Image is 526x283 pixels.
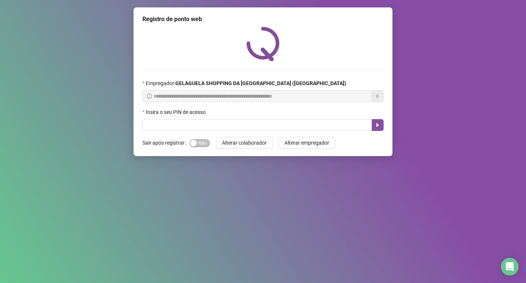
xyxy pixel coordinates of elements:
[501,258,519,276] div: Open Intercom Messenger
[222,139,267,147] span: Alterar colaborador
[142,15,384,24] div: Registro de ponto web
[375,122,381,128] span: caret-right
[147,94,152,99] span: info-circle
[142,137,189,149] label: Sair após registrar
[279,137,335,149] button: Alterar empregador
[246,27,280,61] img: QRPoint
[142,108,210,116] label: Insira o seu PIN de acesso
[175,80,346,86] strong: GELAGUELA SHOPPING DA [GEOGRAPHIC_DATA] ([GEOGRAPHIC_DATA])
[284,139,329,147] span: Alterar empregador
[216,137,273,149] button: Alterar colaborador
[146,79,346,87] span: Empregador :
